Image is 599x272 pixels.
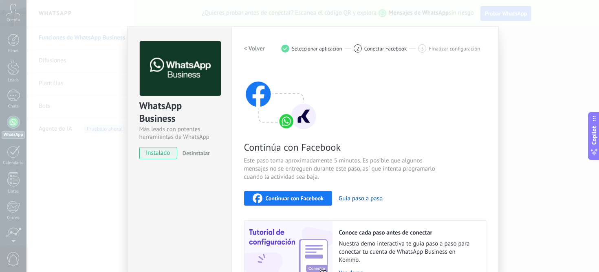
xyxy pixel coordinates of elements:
[339,195,383,202] button: Guía paso a paso
[421,45,424,52] span: 3
[356,45,359,52] span: 2
[244,45,265,53] h2: < Volver
[590,126,598,145] span: Copilot
[244,191,333,206] button: Continuar con Facebook
[139,99,220,125] div: WhatsApp Business
[244,41,265,56] button: < Volver
[183,149,210,157] span: Desinstalar
[429,46,480,52] span: Finalizar configuración
[244,157,438,181] span: Este paso toma aproximadamente 5 minutos. Es posible que algunos mensajes no se entreguen durante...
[292,46,342,52] span: Seleccionar aplicación
[339,229,478,237] h2: Conoce cada paso antes de conectar
[364,46,407,52] span: Conectar Facebook
[339,240,478,264] span: Nuestra demo interactiva te guía paso a paso para conectar tu cuenta de WhatsApp Business en Kommo.
[244,141,438,154] span: Continúa con Facebook
[139,125,220,141] div: Más leads con potentes herramientas de WhatsApp
[140,147,177,159] span: instalado
[244,66,317,131] img: connect with facebook
[266,195,324,201] span: Continuar con Facebook
[140,41,221,96] img: logo_main.png
[179,147,210,159] button: Desinstalar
